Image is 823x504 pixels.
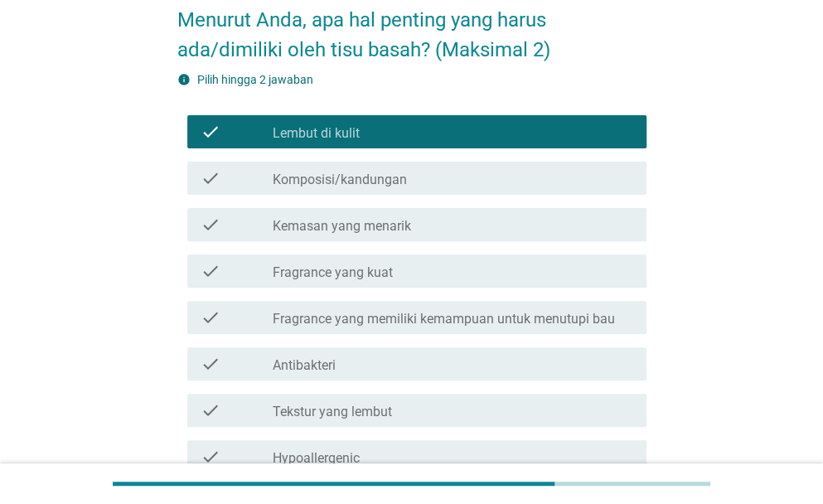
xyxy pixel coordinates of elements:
[273,218,411,235] label: Kemasan yang menarik
[201,447,220,467] i: check
[273,125,360,142] label: Lembut di kulit
[273,404,392,420] label: Tekstur yang lembut
[273,172,407,188] label: Komposisi/kandungan
[201,354,220,374] i: check
[197,73,313,86] label: Pilih hingga 2 jawaban
[201,122,220,142] i: check
[201,261,220,281] i: check
[201,215,220,235] i: check
[201,308,220,327] i: check
[273,311,615,327] label: Fragrance yang memiliki kemampuan untuk menutupi bau
[273,264,393,281] label: Fragrance yang kuat
[273,357,336,374] label: Antibakteri
[177,73,191,86] i: info
[201,400,220,420] i: check
[201,168,220,188] i: check
[273,450,360,467] label: Hypoallergenic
